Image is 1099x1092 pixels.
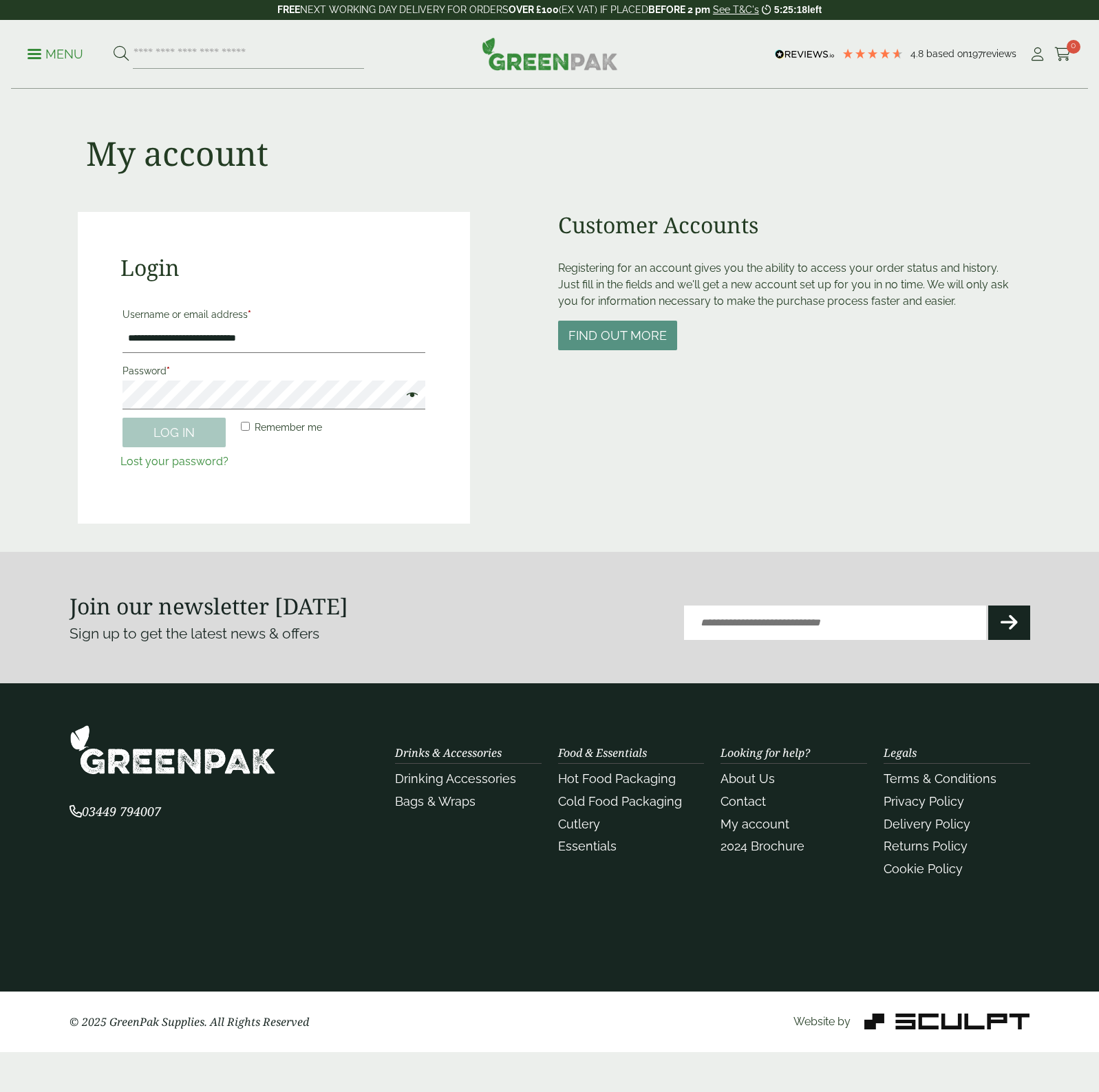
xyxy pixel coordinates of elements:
span: 4.8 [910,48,926,59]
i: Cart [1054,47,1071,61]
p: Registering for an account gives you the ability to access your order status and history. Just fi... [558,260,1021,310]
a: Cookie Policy [884,861,963,876]
a: Returns Policy [884,839,968,853]
span: 0 [1067,40,1080,54]
h2: Customer Accounts [558,212,1021,238]
a: Bags & Wraps [395,794,476,809]
span: Remember me [255,422,322,433]
strong: FREE [277,4,300,15]
img: Sculpt [864,1014,1029,1029]
span: Based on [926,48,968,59]
span: reviews [983,48,1016,59]
a: Terms & Conditions [884,771,996,786]
a: Find out more [558,330,677,343]
span: Website by [793,1015,851,1028]
a: Privacy Policy [884,794,964,809]
span: left [807,4,822,15]
a: Contact [721,794,766,809]
a: Menu [28,46,83,60]
a: 2024 Brochure [721,839,804,853]
span: 197 [968,48,983,59]
a: Delivery Policy [884,817,970,831]
strong: Join our newsletter [DATE] [70,591,348,621]
a: 0 [1054,44,1071,65]
img: GreenPak Supplies [482,37,618,70]
span: 03449 794007 [70,803,161,820]
a: 03449 794007 [70,806,161,819]
img: GreenPak Supplies [70,725,276,775]
a: Hot Food Packaging [558,771,676,786]
label: Username or email address [122,305,426,324]
p: © 2025 GreenPak Supplies. All Rights Reserved [70,1014,378,1030]
h1: My account [86,133,268,173]
a: Cutlery [558,817,600,831]
a: Lost your password? [120,455,228,468]
a: Drinking Accessories [395,771,516,786]
button: Log in [122,418,226,447]
a: Cold Food Packaging [558,794,682,809]
img: REVIEWS.io [775,50,835,59]
strong: BEFORE 2 pm [648,4,710,15]
h2: Login [120,255,428,281]
a: Essentials [558,839,617,853]
a: See T&C's [713,4,759,15]
div: 4.79 Stars [842,47,904,60]
button: Find out more [558,321,677,350]
span: 5:25:18 [774,4,807,15]
a: My account [721,817,789,831]
strong: OVER £100 [509,4,559,15]
p: Sign up to get the latest news & offers [70,623,502,645]
p: Menu [28,46,83,63]
a: About Us [721,771,775,786]
i: My Account [1029,47,1046,61]
label: Password [122,361,426,381]
input: Remember me [241,422,250,431]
